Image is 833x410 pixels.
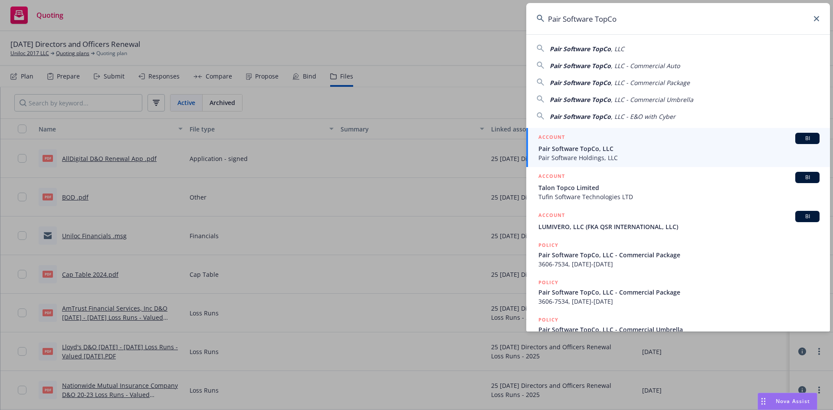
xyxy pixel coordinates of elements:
input: Search... [526,3,830,34]
span: Pair Software TopCo [550,79,611,87]
span: , LLC - E&O with Cyber [611,112,676,121]
button: Nova Assist [758,393,817,410]
span: BI [799,174,816,181]
h5: POLICY [538,278,558,287]
span: Pair Software TopCo, LLC [538,144,820,153]
span: Pair Software TopCo, LLC - Commercial Umbrella [538,325,820,334]
div: Drag to move [758,393,769,410]
span: Tufin Software Technologies LTD [538,192,820,201]
h5: ACCOUNT [538,133,565,143]
span: BI [799,134,816,142]
h5: ACCOUNT [538,211,565,221]
span: , LLC [611,45,624,53]
a: POLICYPair Software TopCo, LLC - Commercial Package3606-7534, [DATE]-[DATE] [526,273,830,311]
h5: POLICY [538,241,558,249]
a: ACCOUNTBIPair Software TopCo, LLCPair Software Holdings, LLC [526,128,830,167]
a: ACCOUNTBILUMIVERO, LLC (FKA QSR INTERNATIONAL, LLC) [526,206,830,236]
span: , LLC - Commercial Umbrella [611,95,693,104]
span: Pair Software TopCo [550,95,611,104]
span: , LLC - Commercial Package [611,79,690,87]
h5: POLICY [538,315,558,324]
span: Pair Software TopCo, LLC - Commercial Package [538,250,820,259]
span: Nova Assist [776,397,810,405]
a: POLICYPair Software TopCo, LLC - Commercial Umbrella [526,311,830,348]
span: Talon Topco Limited [538,183,820,192]
a: ACCOUNTBITalon Topco LimitedTufin Software Technologies LTD [526,167,830,206]
span: Pair Software TopCo [550,62,611,70]
h5: ACCOUNT [538,172,565,182]
span: Pair Software Holdings, LLC [538,153,820,162]
span: 3606-7534, [DATE]-[DATE] [538,297,820,306]
a: POLICYPair Software TopCo, LLC - Commercial Package3606-7534, [DATE]-[DATE] [526,236,830,273]
span: LUMIVERO, LLC (FKA QSR INTERNATIONAL, LLC) [538,222,820,231]
span: BI [799,213,816,220]
span: , LLC - Commercial Auto [611,62,680,70]
span: 3606-7534, [DATE]-[DATE] [538,259,820,269]
span: Pair Software TopCo, LLC - Commercial Package [538,288,820,297]
span: Pair Software TopCo [550,45,611,53]
span: Pair Software TopCo [550,112,611,121]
